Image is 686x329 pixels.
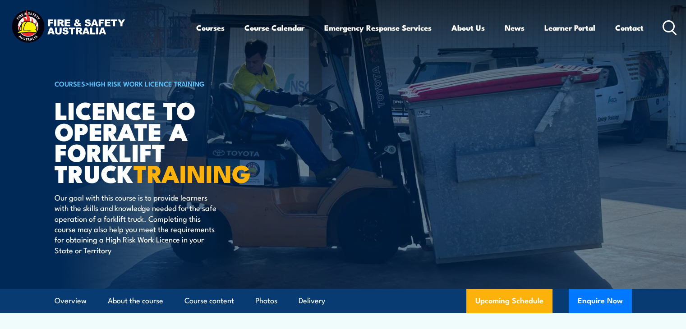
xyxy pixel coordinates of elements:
strong: TRAINING [134,154,251,191]
a: About Us [451,16,485,40]
button: Enquire Now [569,289,632,313]
a: Learner Portal [544,16,595,40]
a: Overview [55,289,87,313]
a: Upcoming Schedule [466,289,552,313]
h1: Licence to operate a forklift truck [55,99,277,183]
a: Contact [615,16,644,40]
a: High Risk Work Licence Training [89,78,205,88]
a: Courses [196,16,225,40]
a: Course Calendar [244,16,304,40]
a: About the course [108,289,163,313]
a: Emergency Response Services [324,16,432,40]
a: Delivery [299,289,325,313]
a: COURSES [55,78,85,88]
a: News [505,16,525,40]
a: Photos [255,289,277,313]
p: Our goal with this course is to provide learners with the skills and knowledge needed for the saf... [55,192,219,255]
h6: > [55,78,277,89]
a: Course content [184,289,234,313]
